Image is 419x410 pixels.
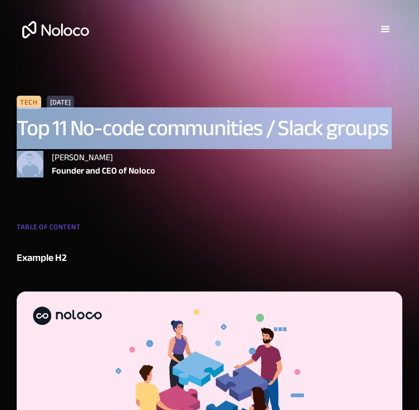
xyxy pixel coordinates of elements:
a: Example H2 [17,250,402,266]
h1: Top 11 No-code communities / Slack groups [17,117,402,140]
div: [PERSON_NAME] [52,151,155,164]
div: Tech [17,96,41,109]
div: Founder and CEO of Noloco [52,164,155,177]
div: [DATE] [47,96,74,109]
div: Example H2 [17,250,67,266]
div: menu [369,13,402,46]
a: home [17,21,89,38]
div: TABLE OF CONTENT [17,219,402,241]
